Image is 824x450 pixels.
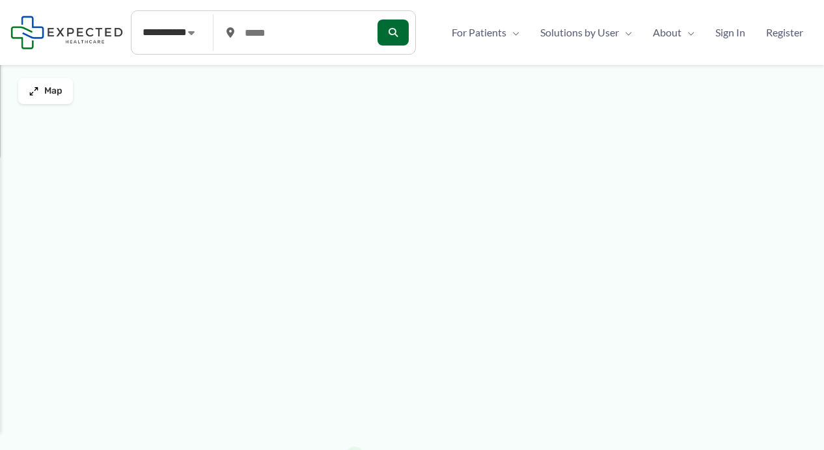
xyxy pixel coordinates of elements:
[756,23,814,42] a: Register
[653,23,681,42] span: About
[44,86,62,97] span: Map
[705,23,756,42] a: Sign In
[681,23,694,42] span: Menu Toggle
[506,23,519,42] span: Menu Toggle
[715,23,745,42] span: Sign In
[619,23,632,42] span: Menu Toggle
[29,86,39,96] img: Maximize
[18,78,73,104] button: Map
[530,23,642,42] a: Solutions by UserMenu Toggle
[441,23,530,42] a: For PatientsMenu Toggle
[766,23,803,42] span: Register
[540,23,619,42] span: Solutions by User
[452,23,506,42] span: For Patients
[642,23,705,42] a: AboutMenu Toggle
[10,16,123,49] img: Expected Healthcare Logo - side, dark font, small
